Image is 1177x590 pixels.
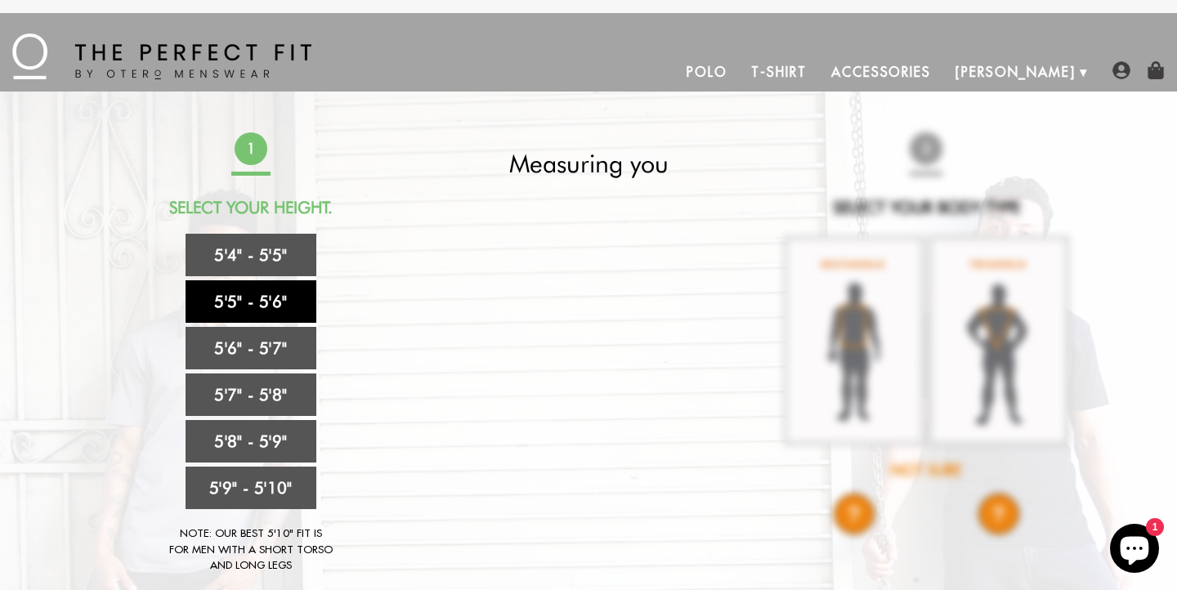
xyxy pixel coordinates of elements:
[186,373,316,416] a: 5'7" - 5'8"
[186,327,316,369] a: 5'6" - 5'7"
[186,280,316,323] a: 5'5" - 5'6"
[186,234,316,276] a: 5'4" - 5'5"
[186,467,316,509] a: 5'9" - 5'10"
[12,34,311,79] img: The Perfect Fit - by Otero Menswear - Logo
[1112,61,1130,79] img: user-account-icon.png
[1147,61,1165,79] img: shopping-bag-icon.png
[186,420,316,463] a: 5'8" - 5'9"
[444,149,733,178] h2: Measuring you
[819,52,943,92] a: Accessories
[106,198,396,217] h2: Select Your Height.
[169,525,333,574] div: Note: Our best 5'10" fit is for men with a short torso and long legs
[943,52,1088,92] a: [PERSON_NAME]
[739,52,818,92] a: T-Shirt
[1105,524,1164,577] inbox-online-store-chat: Shopify online store chat
[674,52,740,92] a: Polo
[235,132,267,165] span: 1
